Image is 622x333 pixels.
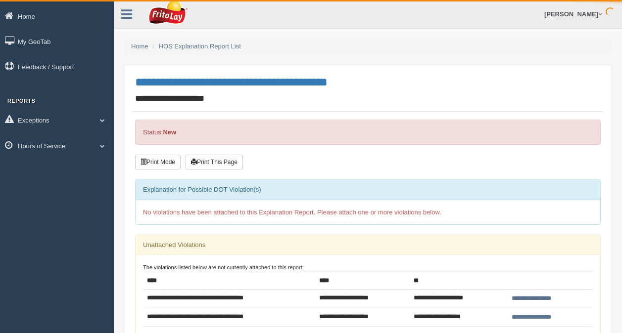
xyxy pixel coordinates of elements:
[143,208,441,216] span: No violations have been attached to this Explanation Report. Please attach one or more violations...
[135,155,181,169] button: Print Mode
[186,155,243,169] button: Print This Page
[136,235,600,255] div: Unattached Violations
[159,42,241,50] a: HOS Explanation Report List
[163,128,176,136] strong: New
[131,42,148,50] a: Home
[135,120,601,145] div: Status:
[143,264,304,270] small: The violations listed below are not currently attached to this report:
[136,180,600,200] div: Explanation for Possible DOT Violation(s)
